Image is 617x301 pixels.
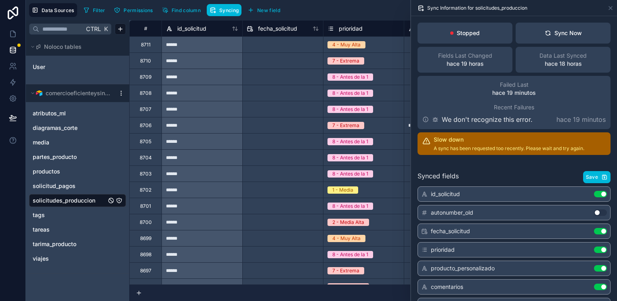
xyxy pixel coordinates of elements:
span: Ctrl [85,24,102,34]
a: Permissions [111,4,159,16]
div: 8704 [140,155,152,161]
button: Permissions [111,4,155,16]
div: 8697 [140,268,151,274]
div: 4 - Muy Alta [332,41,361,48]
button: Noloco tables [29,41,121,52]
span: solicitudes_produccion [33,196,95,205]
div: media [29,136,126,149]
span: User [33,63,45,71]
span: autonumber_old [431,209,473,217]
span: diagramas_corte [33,124,78,132]
span: productos [33,167,60,176]
div: 8699 [140,235,151,242]
span: Data Sources [42,7,74,13]
span: Failed Last [500,81,529,89]
div: 4 - Muy Alta [332,235,361,242]
span: Find column [172,7,201,13]
div: tareas [29,223,126,236]
div: 8 - Antes de la 1 [332,203,368,210]
a: Syncing [207,4,245,16]
div: 8708 [140,90,151,96]
a: tarima_producto [33,240,106,248]
span: fecha_solicitud [258,25,297,33]
span: atributos_ml [33,109,66,117]
span: tarima_producto [33,240,76,248]
p: We don't recognize this error. [442,115,533,124]
div: 8 - Antes de la 1 [332,73,368,81]
div: 8703 [140,171,151,177]
h2: Slow down [434,136,584,144]
p: A sync has been requested too recently. Please wait and try again. [434,145,584,152]
div: 8 - Antes de la 1 [332,90,368,97]
div: 8701 [140,203,151,209]
p: Stopped [457,29,480,37]
div: Sync Now [545,29,582,37]
div: 8 - Antes de la 1 [332,251,368,258]
span: Permissions [124,7,153,13]
a: solicitud_pagos [33,182,106,190]
div: 8702 [140,187,151,193]
div: solicitudes_produccion [29,194,126,207]
div: 7 - Extrema [332,122,359,129]
span: New field [257,7,280,13]
span: Data Last Synced [539,52,587,60]
div: 8 - Antes de la 1 [332,106,368,113]
a: media [33,138,106,146]
div: 8710 [140,58,151,64]
div: 8700 [140,219,152,226]
button: Find column [159,4,204,16]
a: diagramas_corte [33,124,106,132]
img: Airtable Logo [36,90,42,96]
div: 8711 [141,42,151,48]
div: solicitud_pagos [29,180,126,192]
span: K [103,26,109,32]
div: partes_producto [29,150,126,163]
span: tags [33,211,45,219]
div: User [29,61,126,73]
div: 8705 [140,138,151,145]
div: 7 - Extrema [332,57,359,65]
a: solicitudes_produccion [33,196,106,205]
div: atributos_ml [29,107,126,120]
span: id_solicitud [431,190,460,198]
a: tareas [33,226,106,234]
div: 1 - Media [332,186,353,194]
span: fecha_solicitud [431,227,470,235]
div: 8696 [140,284,151,290]
a: viajes [33,255,106,263]
p: hace 18 horas [545,60,582,68]
p: hace 19 horas [447,60,484,68]
button: Sync Now [516,23,611,44]
p: hace 19 minutos [492,89,536,97]
span: prioridad [339,25,363,33]
span: Recent Failures [494,103,534,111]
span: media [33,138,49,146]
p: hace 19 minutos [556,115,606,124]
a: tags [33,211,106,219]
div: # [136,25,155,31]
button: Save [583,171,611,183]
span: producto_personalizado [431,264,495,272]
span: tareas [33,226,50,234]
span: Fields Last Changed [438,52,492,60]
span: Syncing [219,7,239,13]
div: diagramas_corte [29,121,126,134]
span: prioridad [431,246,455,254]
span: Sync Information for solicitudes_produccion [427,5,527,11]
div: tags [29,209,126,222]
a: productos [33,167,106,176]
div: productos [29,165,126,178]
button: Syncing [207,4,241,16]
span: Noloco tables [44,43,82,51]
span: Save [586,174,598,180]
span: Filter [93,7,105,13]
button: Airtable Logocomercioeficienteysingular [29,88,115,99]
div: 2 - Media Alta [332,283,364,291]
span: viajes [33,255,49,263]
div: 7 - Extrema [332,267,359,274]
button: Data Sources [29,3,77,17]
span: comercioeficienteysingular [46,89,111,97]
div: 8 - Antes de la 1 [332,154,368,161]
div: 2 - Media Alta [332,219,364,226]
div: 8698 [140,251,151,258]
